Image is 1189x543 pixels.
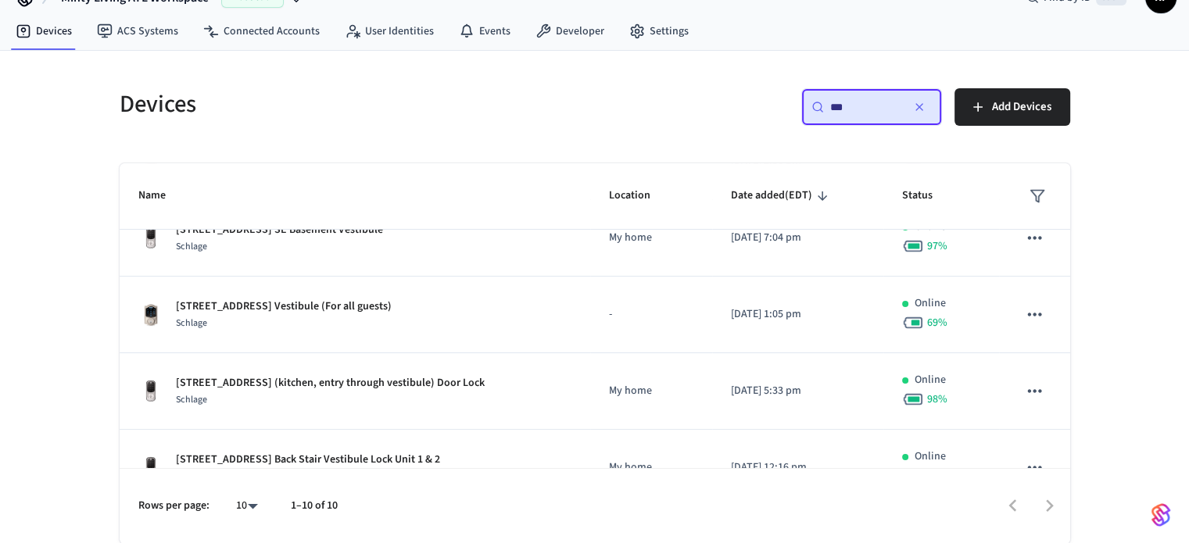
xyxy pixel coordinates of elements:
span: 69 % [927,315,947,330]
p: Online [915,448,946,465]
p: [STREET_ADDRESS] Back Stair Vestibule Lock Unit 1 & 2 [176,452,440,468]
p: [DATE] 7:04 pm [731,230,865,246]
p: Rows per page: [138,498,210,514]
p: My home [609,230,693,246]
span: Schlage [176,393,207,406]
p: [DATE] 1:05 pm [731,306,865,323]
a: Devices [3,17,84,45]
span: Location [609,184,671,208]
p: My home [609,383,693,399]
p: [DATE] 5:33 pm [731,383,865,399]
a: Settings [617,17,701,45]
a: Connected Accounts [191,17,332,45]
img: Yale Assure Touchscreen Wifi Smart Lock, Satin Nickel, Front [138,379,163,404]
p: [DATE] 12:16 pm [731,459,865,476]
span: Add Devices [992,97,1051,117]
p: 1–10 of 10 [291,498,338,514]
span: Status [902,184,953,208]
p: My home [609,459,693,476]
a: Events [446,17,523,45]
span: Schlage [176,316,207,330]
img: Yale Assure Touchscreen Wifi Smart Lock, Satin Nickel, Front [138,226,163,251]
h5: Devices [120,88,586,120]
span: Name [138,184,186,208]
a: ACS Systems [84,17,191,45]
img: Yale Assure Touchscreen Wifi Smart Lock, Satin Nickel, Front [138,455,163,480]
button: Add Devices [954,88,1070,126]
a: User Identities [332,17,446,45]
p: [STREET_ADDRESS] SE Basement Vestibule [176,222,383,238]
p: Online [915,295,946,312]
img: SeamLogoGradient.69752ec5.svg [1151,502,1170,527]
p: [STREET_ADDRESS] (kitchen, entry through vestibule) Door Lock [176,375,485,391]
span: Date added(EDT) [731,184,833,208]
p: Online [915,372,946,388]
span: 97 % [927,238,947,254]
span: 98 % [927,391,947,407]
a: Developer [523,17,617,45]
p: [STREET_ADDRESS] Vestibule (For all guests) [176,298,392,315]
p: - [609,306,693,323]
div: 10 [228,495,266,517]
img: Schlage Sense Smart Deadbolt with Camelot Trim, Front [138,302,163,327]
span: Schlage [176,240,207,253]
